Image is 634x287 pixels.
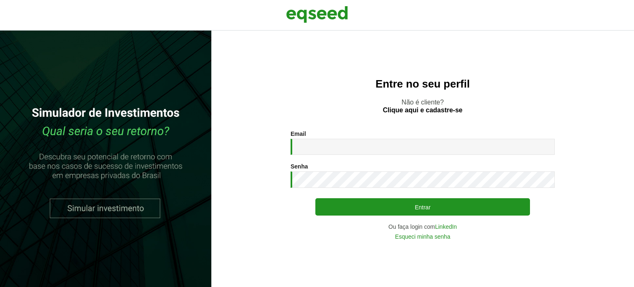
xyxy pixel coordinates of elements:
[286,4,348,25] img: EqSeed Logo
[395,234,450,240] a: Esqueci minha senha
[291,224,555,230] div: Ou faça login com
[383,107,463,114] a: Clique aqui e cadastre-se
[291,131,306,137] label: Email
[315,198,530,216] button: Entrar
[228,98,617,114] p: Não é cliente?
[291,164,308,169] label: Senha
[228,78,617,90] h2: Entre no seu perfil
[435,224,457,230] a: LinkedIn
